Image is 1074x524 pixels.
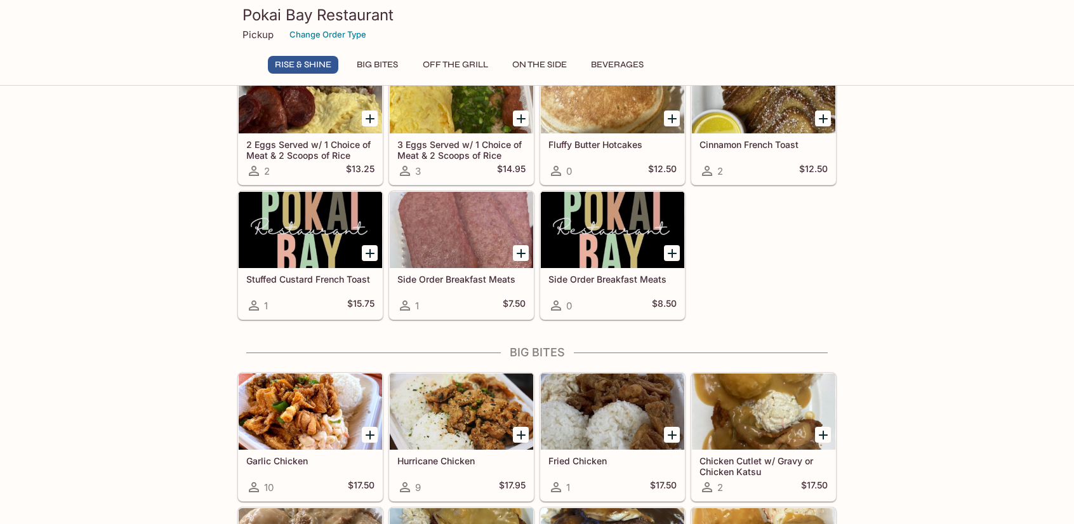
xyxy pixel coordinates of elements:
[650,480,677,495] h5: $17.50
[513,111,529,126] button: Add 3 Eggs Served w/ 1 Choice of Meat & 2 Scoops of Rice
[691,373,836,501] a: Chicken Cutlet w/ Gravy or Chicken Katsu2$17.50
[239,373,382,450] div: Garlic Chicken
[799,163,828,178] h5: $12.50
[362,111,378,126] button: Add 2 Eggs Served w/ 1 Choice of Meat & 2 Scoops of Rice
[540,373,685,501] a: Fried Chicken1$17.50
[239,192,382,268] div: Stuffed Custard French Toast
[691,57,836,185] a: Cinnamon French Toast2$12.50
[389,373,534,501] a: Hurricane Chicken9$17.95
[815,111,831,126] button: Add Cinnamon French Toast
[566,300,572,312] span: 0
[717,165,723,177] span: 2
[390,373,533,450] div: Hurricane Chicken
[513,427,529,443] button: Add Hurricane Chicken
[541,57,684,133] div: Fluffy Butter Hotcakes
[692,57,835,133] div: Cinnamon French Toast
[346,163,375,178] h5: $13.25
[264,481,274,494] span: 10
[566,165,572,177] span: 0
[692,373,835,450] div: Chicken Cutlet w/ Gravy or Chicken Katsu
[497,163,526,178] h5: $14.95
[699,455,828,476] h5: Chicken Cutlet w/ Gravy or Chicken Katsu
[397,455,526,466] h5: Hurricane Chicken
[513,245,529,261] button: Add Side Order Breakfast Meats
[499,480,526,495] h5: $17.95
[389,57,534,185] a: 3 Eggs Served w/ 1 Choice of Meat & 2 Scoops of Rice3$14.95
[237,346,837,359] h4: Big Bites
[348,480,375,495] h5: $17.50
[540,57,685,185] a: Fluffy Butter Hotcakes0$12.50
[664,427,680,443] button: Add Fried Chicken
[652,298,677,313] h5: $8.50
[390,192,533,268] div: Side Order Breakfast Meats
[264,165,270,177] span: 2
[390,57,533,133] div: 3 Eggs Served w/ 1 Choice of Meat & 2 Scoops of Rice
[242,29,274,41] p: Pickup
[664,111,680,126] button: Add Fluffy Butter Hotcakes
[238,57,383,185] a: 2 Eggs Served w/ 1 Choice of Meat & 2 Scoops of Rice2$13.25
[648,163,677,178] h5: $12.50
[717,481,723,494] span: 2
[548,455,677,466] h5: Fried Chicken
[284,25,372,44] button: Change Order Type
[347,298,375,313] h5: $15.75
[541,373,684,450] div: Fried Chicken
[389,191,534,319] a: Side Order Breakfast Meats1$7.50
[415,165,421,177] span: 3
[801,480,828,495] h5: $17.50
[541,192,684,268] div: Side Order Breakfast Meats
[239,57,382,133] div: 2 Eggs Served w/ 1 Choice of Meat & 2 Scoops of Rice
[362,245,378,261] button: Add Stuffed Custard French Toast
[505,56,574,74] button: On The Side
[238,373,383,501] a: Garlic Chicken10$17.50
[242,5,832,25] h3: Pokai Bay Restaurant
[246,139,375,160] h5: 2 Eggs Served w/ 1 Choice of Meat & 2 Scoops of Rice
[264,300,268,312] span: 1
[268,56,338,74] button: Rise & Shine
[415,300,419,312] span: 1
[584,56,651,74] button: Beverages
[415,481,421,494] span: 9
[246,274,375,285] h5: Stuffed Custard French Toast
[416,56,495,74] button: Off The Grill
[566,481,570,494] span: 1
[664,245,680,261] button: Add Side Order Breakfast Meats
[397,274,526,285] h5: Side Order Breakfast Meats
[362,427,378,443] button: Add Garlic Chicken
[348,56,406,74] button: Big Bites
[540,191,685,319] a: Side Order Breakfast Meats0$8.50
[815,427,831,443] button: Add Chicken Cutlet w/ Gravy or Chicken Katsu
[503,298,526,313] h5: $7.50
[397,139,526,160] h5: 3 Eggs Served w/ 1 Choice of Meat & 2 Scoops of Rice
[548,274,677,285] h5: Side Order Breakfast Meats
[238,191,383,319] a: Stuffed Custard French Toast1$15.75
[548,139,677,150] h5: Fluffy Butter Hotcakes
[246,455,375,466] h5: Garlic Chicken
[699,139,828,150] h5: Cinnamon French Toast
